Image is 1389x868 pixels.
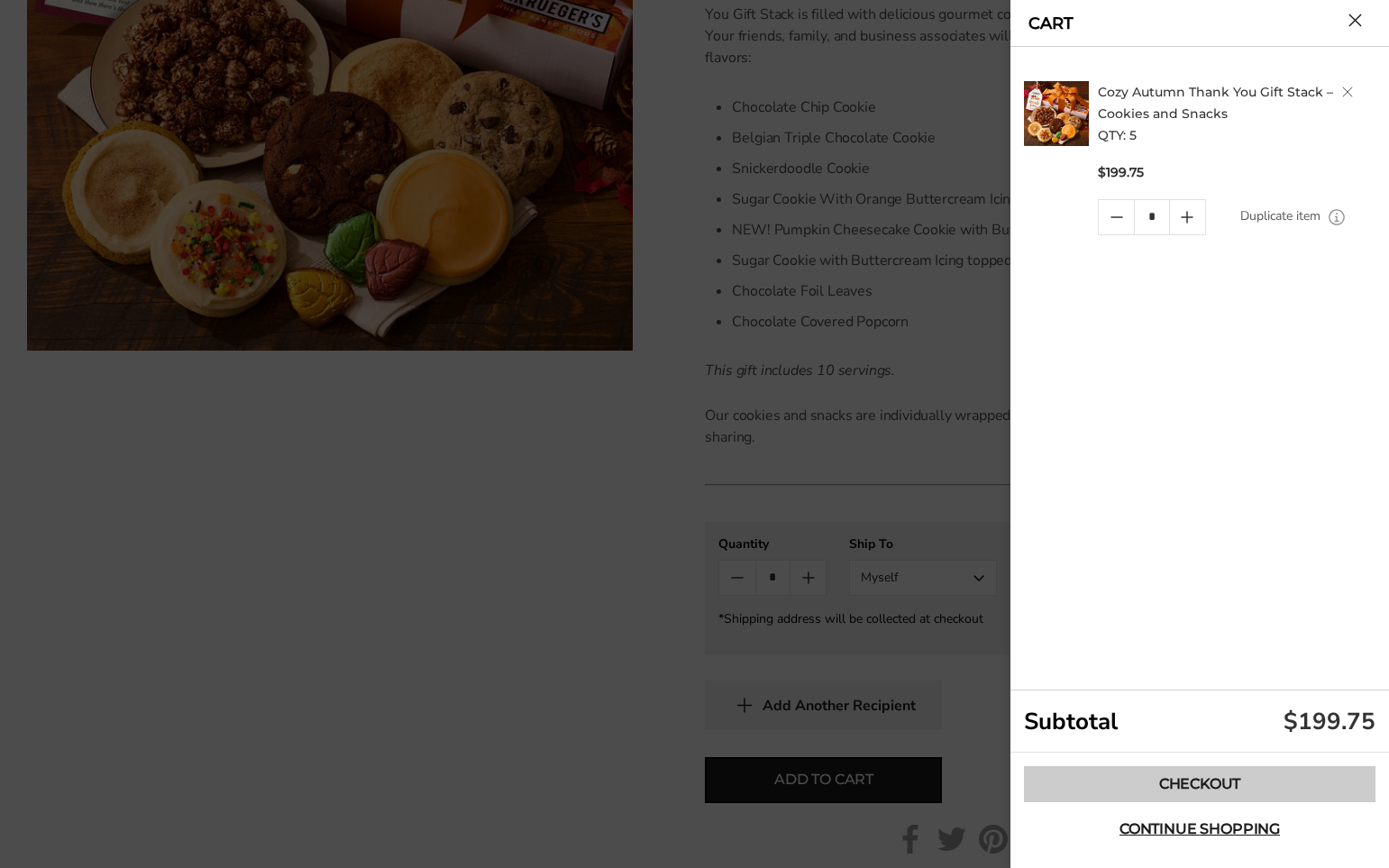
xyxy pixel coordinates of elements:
[1010,690,1389,753] div: Subtotal
[1284,706,1375,737] div: $199.75
[1098,84,1333,122] a: Cozy Autumn Thank You Gift Stack – Cookies and Snacks
[1240,206,1320,226] a: Duplicate item
[14,799,187,854] iframe: Sign Up via Text for Offers
[1119,822,1280,836] span: Continue shopping
[1348,14,1362,27] button: Close cart
[1028,15,1074,32] a: CART
[1024,766,1375,802] a: Checkout
[1134,200,1169,234] input: Quantity Input
[1024,81,1089,146] img: C. Krueger's. image
[1170,200,1205,234] a: Quantity plus button
[1098,81,1381,146] h2: QTY: 5
[1024,811,1375,847] button: Continue shopping
[1342,87,1353,97] a: Delete product
[1099,200,1134,234] a: Quantity minus button
[1098,164,1144,181] span: $199.75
